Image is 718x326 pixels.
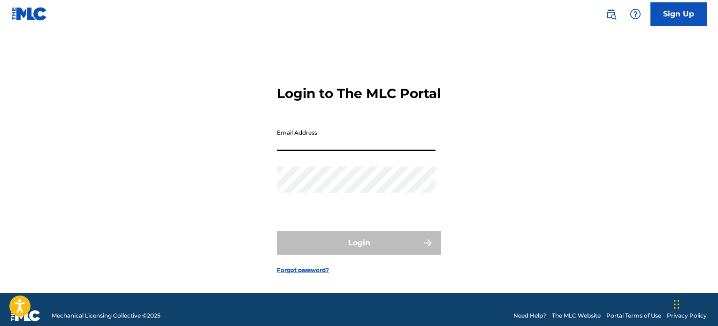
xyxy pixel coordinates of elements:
a: Sign Up [650,2,707,26]
a: Public Search [602,5,620,23]
iframe: Chat Widget [671,281,718,326]
a: Portal Terms of Use [606,311,661,320]
img: logo [11,310,40,321]
a: Privacy Policy [667,311,707,320]
a: Need Help? [513,311,546,320]
img: MLC Logo [11,7,47,21]
img: help [630,8,641,20]
div: Help [626,5,645,23]
span: Mechanical Licensing Collective © 2025 [52,311,160,320]
div: Drag [674,290,680,318]
a: Forgot password? [277,266,329,274]
img: search [605,8,617,20]
a: The MLC Website [552,311,601,320]
h3: Login to The MLC Portal [277,85,441,102]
